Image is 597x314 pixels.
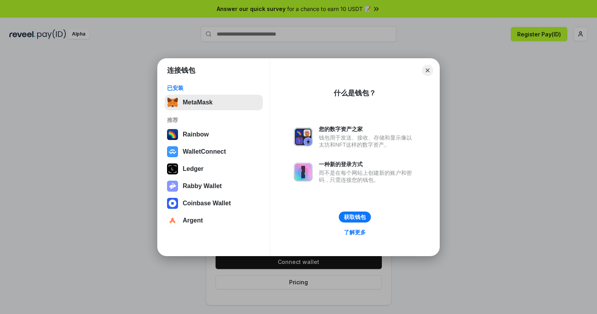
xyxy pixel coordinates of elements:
button: WalletConnect [165,144,263,160]
img: svg+xml,%3Csvg%20width%3D%2228%22%20height%3D%2228%22%20viewBox%3D%220%200%2028%2028%22%20fill%3D... [167,198,178,209]
button: Rabby Wallet [165,178,263,194]
button: Coinbase Wallet [165,196,263,211]
img: svg+xml,%3Csvg%20width%3D%2228%22%20height%3D%2228%22%20viewBox%3D%220%200%2028%2028%22%20fill%3D... [167,146,178,157]
button: Argent [165,213,263,228]
div: Rabby Wallet [183,183,222,190]
div: Coinbase Wallet [183,200,231,207]
img: svg+xml,%3Csvg%20xmlns%3D%22http%3A%2F%2Fwww.w3.org%2F2000%2Fsvg%22%20fill%3D%22none%22%20viewBox... [294,127,313,146]
a: 了解更多 [339,227,370,237]
div: 获取钱包 [344,214,366,221]
div: 而不是在每个网站上创建新的账户和密码，只需连接您的钱包。 [319,169,416,183]
button: Ledger [165,161,263,177]
button: 获取钱包 [339,212,371,222]
img: svg+xml,%3Csvg%20fill%3D%22none%22%20height%3D%2233%22%20viewBox%3D%220%200%2035%2033%22%20width%... [167,97,178,108]
img: svg+xml,%3Csvg%20width%3D%22120%22%20height%3D%22120%22%20viewBox%3D%220%200%20120%20120%22%20fil... [167,129,178,140]
div: Rainbow [183,131,209,138]
div: 推荐 [167,117,261,124]
div: 钱包用于发送、接收、存储和显示像以太坊和NFT这样的数字资产。 [319,134,416,148]
div: 什么是钱包？ [334,88,376,98]
img: svg+xml,%3Csvg%20xmlns%3D%22http%3A%2F%2Fwww.w3.org%2F2000%2Fsvg%22%20fill%3D%22none%22%20viewBox... [167,181,178,192]
img: svg+xml,%3Csvg%20xmlns%3D%22http%3A%2F%2Fwww.w3.org%2F2000%2Fsvg%22%20fill%3D%22none%22%20viewBox... [294,163,313,181]
div: Argent [183,217,203,224]
div: 您的数字资产之家 [319,126,416,133]
button: Rainbow [165,127,263,142]
button: Close [422,65,433,76]
button: MetaMask [165,95,263,110]
div: 已安装 [167,84,261,92]
h1: 连接钱包 [167,66,195,75]
img: svg+xml,%3Csvg%20xmlns%3D%22http%3A%2F%2Fwww.w3.org%2F2000%2Fsvg%22%20width%3D%2228%22%20height%3... [167,163,178,174]
div: WalletConnect [183,148,226,155]
div: 了解更多 [344,229,366,236]
div: Ledger [183,165,203,172]
div: 一种新的登录方式 [319,161,416,168]
div: MetaMask [183,99,212,106]
img: svg+xml,%3Csvg%20width%3D%2228%22%20height%3D%2228%22%20viewBox%3D%220%200%2028%2028%22%20fill%3D... [167,215,178,226]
